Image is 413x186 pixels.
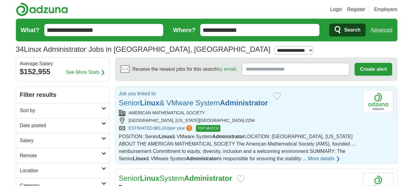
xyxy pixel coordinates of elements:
[16,2,68,16] img: Adzuna logo
[196,125,220,132] span: TOP MATCH
[154,126,169,131] span: $81,810
[20,61,106,66] div: Average Salary
[20,152,101,159] h2: Remote
[133,156,146,161] strong: Linux
[371,24,392,36] a: Advanced
[347,6,365,13] a: Register
[173,25,195,35] label: Where?
[20,137,101,144] h2: Salary
[363,90,393,113] img: Company logo
[119,110,358,116] div: AMERICAN MATHEMATICAL SOCIETY
[308,155,340,162] a: More details ❯
[237,175,245,183] button: Add to favorite jobs
[16,163,110,178] a: Location
[119,134,356,161] span: POSITION: Senior & VMware System LOCATION: [GEOGRAPHIC_DATA], [US_STATE] ABOUT THE AMERICAN MATHE...
[16,44,24,55] span: 34
[329,24,366,36] button: Search
[132,66,237,73] span: Receive the newest jobs for this search :
[129,125,194,132] a: ESTIMATED:$81,810per year?
[217,66,236,72] a: by email
[20,167,101,174] h2: Location
[355,63,392,76] button: Create alert
[20,107,101,114] h2: Sort by
[16,148,110,163] a: Remote
[159,134,172,139] strong: Linux
[119,174,232,182] a: SeniorLinuxSystemAdministrator
[140,174,160,182] strong: Linux
[16,133,110,148] a: Salary
[119,90,268,97] p: Job you linked to:
[184,174,232,182] strong: Administrator
[16,45,271,53] h1: Linux Administrator Jobs in [GEOGRAPHIC_DATA], [GEOGRAPHIC_DATA]
[16,103,110,118] a: Sort by
[119,117,358,124] div: [GEOGRAPHIC_DATA], [US_STATE][GEOGRAPHIC_DATA]-2294
[186,156,218,161] strong: Administrator
[66,69,105,76] a: See More Stats ❯
[119,99,268,107] a: SeniorLinux& VMware SystemAdministrator
[20,122,101,129] h2: Date posted
[140,99,160,107] strong: Linux
[374,6,397,13] a: Employers
[186,125,192,131] span: ?
[330,6,342,13] a: Login
[220,99,268,107] strong: Administrator
[212,134,244,139] strong: Administrator
[16,118,110,133] a: Date posted
[344,24,360,36] span: Search
[273,93,281,100] button: Add to favorite jobs
[21,25,39,35] label: What?
[20,66,106,77] div: $152,955
[16,86,110,103] h2: Filter results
